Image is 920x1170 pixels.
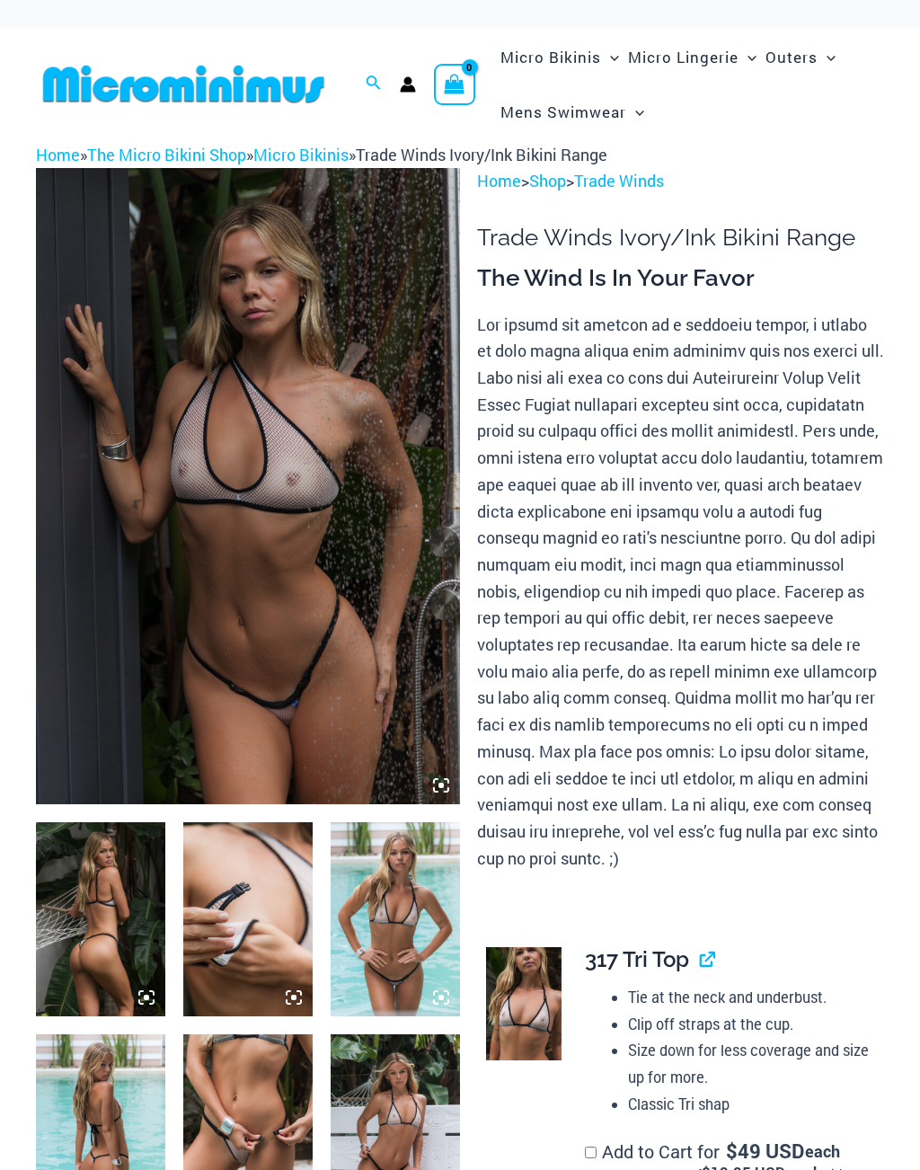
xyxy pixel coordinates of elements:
[628,1011,869,1038] li: Clip off straps at the cup.
[331,822,460,1016] img: Trade Winds Ivory/Ink 317 Top 453 Micro
[628,1091,869,1118] li: Classic Tri shap
[496,84,649,139] a: Mens SwimwearMenu ToggleMenu Toggle
[585,1147,597,1158] input: Add to Cart for$49 USD eachor 4 payments of$12.25 USD eachwithSezzle Click to learn more about Se...
[400,76,416,93] a: Account icon link
[36,822,165,1016] img: Trade Winds Ivory/Ink 384 Top 469 Thong
[253,144,349,165] a: Micro Bikinis
[477,170,521,191] a: Home
[87,144,246,165] a: The Micro Bikini Shop
[726,1142,804,1160] span: 49 USD
[477,224,884,252] h1: Trade Winds Ivory/Ink Bikini Range
[477,263,884,294] h3: The Wind Is In Your Favor
[628,984,869,1011] li: Tie at the neck and underbust.
[477,312,884,873] p: Lor ipsumd sit ametcon ad e seddoeiu tempor, i utlabo et dolo magna aliqua enim adminimv quis nos...
[356,144,607,165] span: Trade Winds Ivory/Ink Bikini Range
[477,168,884,195] p: > >
[628,1037,869,1090] li: Size down for less coverage and size up for more.
[366,73,382,96] a: Search icon link
[496,30,624,84] a: Micro BikinisMenu ToggleMenu Toggle
[628,34,739,80] span: Micro Lingerie
[601,34,619,80] span: Menu Toggle
[500,34,601,80] span: Micro Bikinis
[183,822,313,1016] img: Trade Winds Ivory/Ink 384 Top
[36,64,332,104] img: MM SHOP LOGO FLAT
[36,144,607,165] span: » » »
[805,1142,840,1160] span: each
[36,144,80,165] a: Home
[739,34,756,80] span: Menu Toggle
[765,34,818,80] span: Outers
[486,947,562,1060] img: Trade Winds Ivory/Ink 317 Top
[624,30,761,84] a: Micro LingerieMenu ToggleMenu Toggle
[529,170,566,191] a: Shop
[574,170,664,191] a: Trade Winds
[761,30,840,84] a: OutersMenu ToggleMenu Toggle
[493,27,884,142] nav: Site Navigation
[626,89,644,135] span: Menu Toggle
[36,168,460,804] img: Trade Winds Ivory/Ink 384 Top 453 Micro
[585,946,689,972] span: 317 Tri Top
[500,89,626,135] span: Mens Swimwear
[434,64,475,105] a: View Shopping Cart, empty
[726,1138,738,1164] span: $
[818,34,836,80] span: Menu Toggle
